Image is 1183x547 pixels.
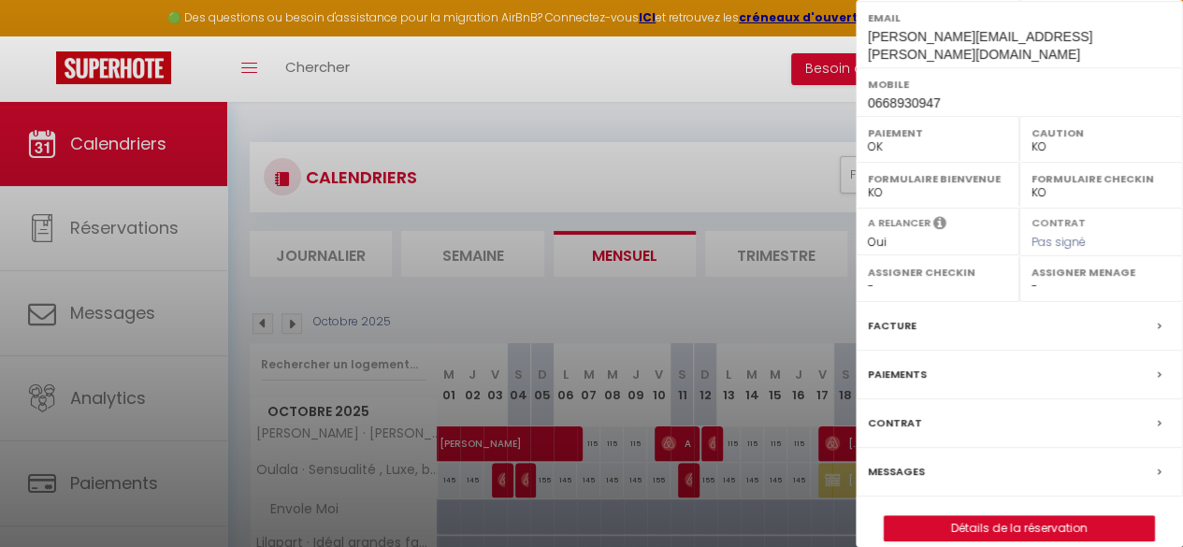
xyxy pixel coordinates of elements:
[868,215,931,231] label: A relancer
[868,316,916,336] label: Facture
[868,413,922,433] label: Contrat
[868,263,1007,281] label: Assigner Checkin
[868,75,1171,94] label: Mobile
[1032,263,1171,281] label: Assigner Menage
[15,7,71,64] button: Ouvrir le widget de chat LiveChat
[1032,123,1171,142] label: Caution
[868,462,925,482] label: Messages
[868,29,1092,62] span: [PERSON_NAME][EMAIL_ADDRESS][PERSON_NAME][DOMAIN_NAME]
[1032,169,1171,188] label: Formulaire Checkin
[868,95,941,110] span: 0668930947
[933,215,946,236] i: Sélectionner OUI si vous souhaiter envoyer les séquences de messages post-checkout
[868,123,1007,142] label: Paiement
[885,516,1154,540] a: Détails de la réservation
[868,365,927,384] label: Paiements
[1032,215,1086,227] label: Contrat
[868,8,1171,27] label: Email
[868,169,1007,188] label: Formulaire Bienvenue
[884,515,1155,541] button: Détails de la réservation
[1032,234,1086,250] span: Pas signé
